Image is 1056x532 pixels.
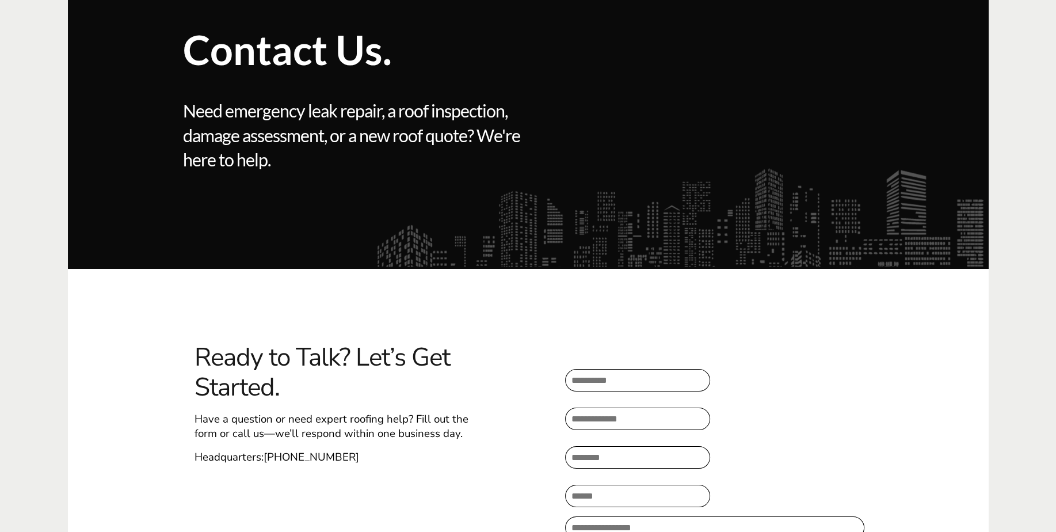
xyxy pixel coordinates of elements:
[264,450,359,465] a: [PHONE_NUMBER]
[183,29,695,70] span: Contact Us.
[195,412,468,441] span: Have a question or need expert roofing help? Fill out the form or call us—we’ll respond within on...
[195,343,480,404] span: Ready to Talk? Let’s Get Started.
[195,450,359,465] span: Headquarters:
[183,98,524,172] span: Need emergency leak repair, a roof inspection, damage assessment, or a new roof quote? We're here...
